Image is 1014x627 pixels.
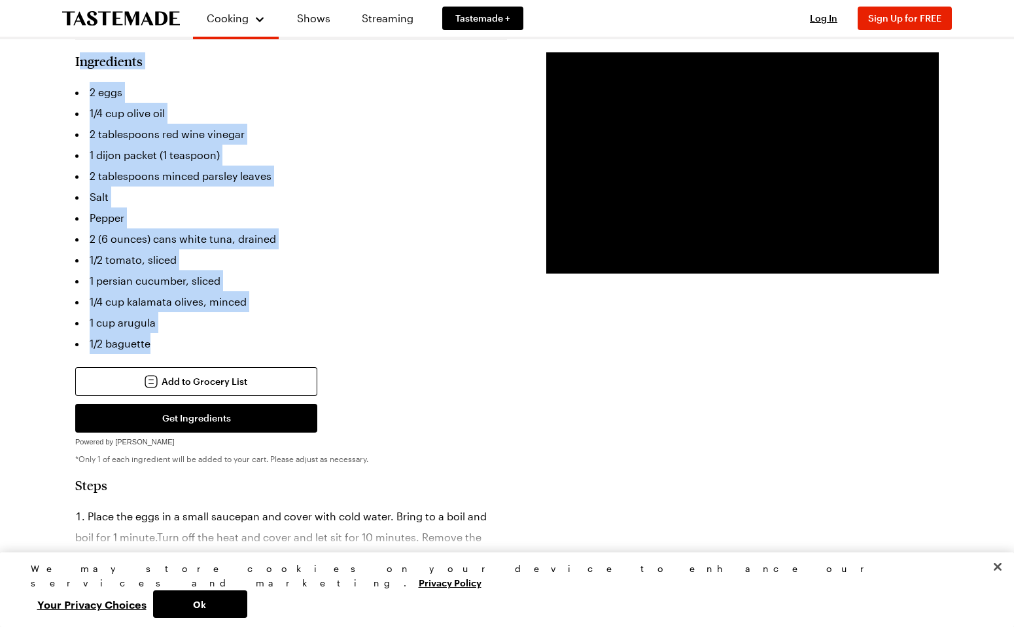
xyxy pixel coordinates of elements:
li: 1 persian cucumber, sliced [75,270,507,291]
span: Cooking [207,12,249,24]
li: 1 cup arugula [75,312,507,333]
button: Ok [153,590,247,618]
button: Add to Grocery List [75,367,317,396]
button: Log In [797,12,850,25]
h2: Ingredients [75,53,143,69]
a: Tastemade + [442,7,523,30]
button: Cooking [206,5,266,31]
span: Powered by [PERSON_NAME] [75,438,175,446]
li: 1/2 tomato, sliced [75,249,507,270]
li: 1/4 cup olive oil [75,103,507,124]
li: Pepper [75,207,507,228]
span: Tastemade + [455,12,510,25]
li: Salt [75,187,507,207]
div: We may store cookies on your device to enhance our services and marketing. [31,562,973,590]
li: Place the eggs in a small saucepan and cover with cold water. Bring to a boil and boil for 1 minu... [75,506,507,569]
button: Sign Up for FREE [858,7,952,30]
li: 2 eggs [75,82,507,103]
div: Privacy [31,562,973,618]
li: 2 (6 ounces) cans white tuna, drained [75,228,507,249]
a: To Tastemade Home Page [62,11,180,26]
p: *Only 1 of each ingredient will be added to your cart. Please adjust as necessary. [75,454,507,464]
a: Powered by [PERSON_NAME] [75,434,175,446]
li: 1 dijon packet (1 teaspoon) [75,145,507,166]
li: 2 tablespoons minced parsley leaves [75,166,507,187]
li: 1/4 cup kalamata olives, minced [75,291,507,312]
span: Log In [810,12,837,24]
button: Your Privacy Choices [31,590,153,618]
li: 2 tablespoons red wine vinegar [75,124,507,145]
button: Close [983,552,1012,581]
a: More information about your privacy, opens in a new tab [419,576,481,588]
button: Get Ingredients [75,404,317,433]
video-js: Video Player [546,52,939,274]
h2: Steps [75,477,507,493]
span: Add to Grocery List [162,375,247,388]
li: 1/2 baguette [75,333,507,354]
span: Sign Up for FREE [868,12,941,24]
